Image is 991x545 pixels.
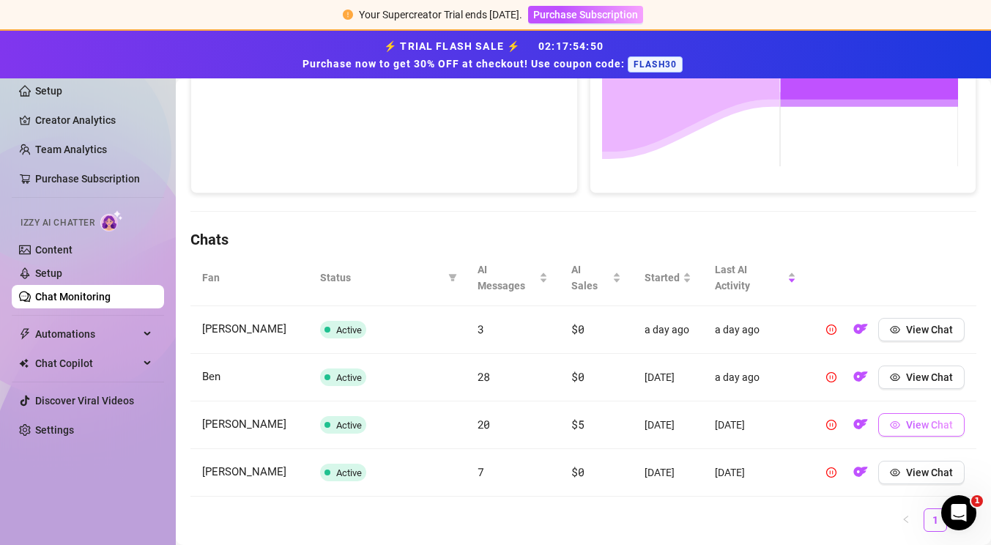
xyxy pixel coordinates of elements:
span: eye [890,325,900,335]
span: Active [336,325,362,335]
span: AI Sales [571,262,609,294]
span: pause-circle [826,420,836,430]
span: 28 [478,369,490,384]
span: Status [320,270,442,286]
h4: Chats [190,229,976,250]
td: [DATE] [703,401,808,449]
button: OF [849,366,872,389]
th: Last AI Activity [703,250,808,306]
span: $0 [571,369,584,384]
th: Fan [190,250,308,306]
a: OF [849,470,872,481]
span: left [902,515,910,524]
span: pause-circle [826,467,836,478]
span: Chat Copilot [35,352,139,375]
span: View Chat [906,467,953,478]
span: 3 [478,322,484,336]
td: [DATE] [633,449,703,497]
a: Setup [35,267,62,279]
a: Team Analytics [35,144,107,155]
td: [DATE] [703,449,808,497]
span: $0 [571,464,584,479]
li: Previous Page [894,508,918,532]
td: [DATE] [633,354,703,401]
span: $5 [571,417,584,431]
th: Started [633,250,703,306]
span: 20 [478,417,490,431]
a: Content [35,244,73,256]
span: [PERSON_NAME] [202,465,286,478]
button: OF [849,461,872,484]
a: Purchase Subscription [528,9,643,21]
span: Active [336,372,362,383]
span: eye [890,467,900,478]
td: a day ago [633,306,703,354]
button: View Chat [878,318,965,341]
img: OF [853,322,868,336]
th: AI Messages [466,250,560,306]
span: exclamation-circle [343,10,353,20]
a: Discover Viral Videos [35,395,134,407]
button: OF [849,318,872,341]
span: Purchase Subscription [533,9,638,21]
span: Your Supercreator Trial ends [DATE]. [359,9,522,21]
span: 02 : 17 : 54 : 50 [538,40,604,52]
a: 1 [924,509,946,531]
iframe: Intercom live chat [941,495,976,530]
button: Purchase Subscription [528,6,643,23]
span: eye [890,420,900,430]
a: OF [849,422,872,434]
strong: Purchase now to get 30% OFF at checkout! Use coupon code: [303,58,628,70]
li: 1 [924,508,947,532]
span: View Chat [906,324,953,335]
span: $0 [571,322,584,336]
span: Active [336,420,362,431]
img: OF [853,464,868,479]
span: Izzy AI Chatter [21,216,94,230]
img: OF [853,369,868,384]
span: eye [890,372,900,382]
span: FLASH30 [628,56,683,73]
a: Settings [35,424,74,436]
td: a day ago [703,354,808,401]
span: 1 [971,495,983,507]
button: View Chat [878,366,965,389]
button: left [894,508,918,532]
td: [DATE] [633,401,703,449]
span: pause-circle [826,325,836,335]
span: View Chat [906,419,953,431]
img: Chat Copilot [19,358,29,368]
span: View Chat [906,371,953,383]
span: [PERSON_NAME] [202,322,286,335]
span: Last AI Activity [715,262,784,294]
a: Chat Monitoring [35,291,111,303]
span: pause-circle [826,372,836,382]
img: OF [853,417,868,431]
a: OF [849,374,872,386]
td: a day ago [703,306,808,354]
span: AI Messages [478,262,537,294]
span: [PERSON_NAME] [202,418,286,431]
span: filter [448,273,457,282]
span: Automations [35,322,139,346]
a: Setup [35,85,62,97]
a: Creator Analytics [35,108,152,132]
button: OF [849,413,872,437]
span: 7 [478,464,484,479]
span: Started [645,270,680,286]
a: Purchase Subscription [35,173,140,185]
img: AI Chatter [100,210,123,231]
span: thunderbolt [19,328,31,340]
span: Active [336,467,362,478]
span: filter [445,267,460,289]
button: View Chat [878,461,965,484]
button: View Chat [878,413,965,437]
span: Ben [202,370,220,383]
a: OF [849,327,872,338]
strong: ⚡ TRIAL FLASH SALE ⚡ [303,40,688,70]
th: AI Sales [560,250,633,306]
